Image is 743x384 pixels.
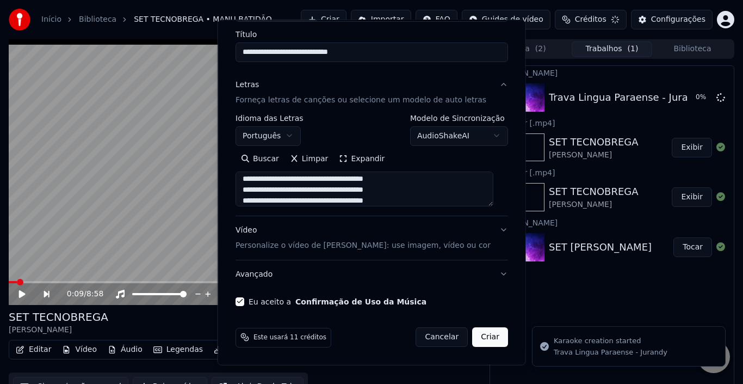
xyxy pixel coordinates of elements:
[236,30,508,38] label: Título
[236,150,284,167] button: Buscar
[236,224,491,251] div: Vídeo
[236,94,486,105] p: Forneça letras de canções ou selecione um modelo de auto letras
[236,260,508,288] button: Avançado
[236,240,491,251] p: Personalize o vídeo de [PERSON_NAME]: use imagem, vídeo ou cor
[416,327,468,347] button: Cancelar
[236,216,508,259] button: VídeoPersonalize o vídeo de [PERSON_NAME]: use imagem, vídeo ou cor
[295,297,426,305] button: Eu aceito a
[249,297,426,305] label: Eu aceito a
[236,114,508,215] div: LetrasForneça letras de canções ou selecione um modelo de auto letras
[472,327,508,347] button: Criar
[333,150,390,167] button: Expandir
[410,114,507,121] label: Modelo de Sincronização
[284,150,333,167] button: Limpar
[236,70,508,114] button: LetrasForneça letras de canções ou selecione um modelo de auto letras
[236,79,259,90] div: Letras
[253,333,326,342] span: Este usará 11 créditos
[236,114,304,121] label: Idioma das Letras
